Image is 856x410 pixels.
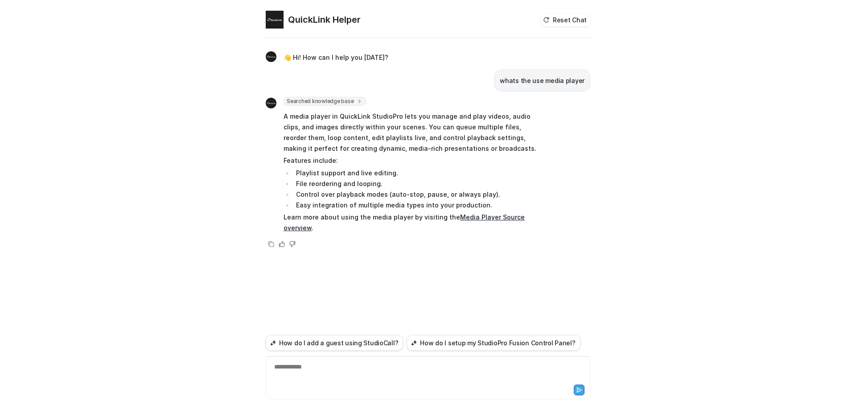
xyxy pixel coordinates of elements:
[407,335,580,351] button: How do I setup my StudioPro Fusion Control Panel?
[266,98,276,108] img: Widget
[266,51,276,62] img: Widget
[288,13,361,26] h2: QuickLink Helper
[293,168,544,178] li: Playlist support and live editing.
[500,75,584,86] p: whats the use media player
[284,155,544,166] p: Features include:
[293,189,544,200] li: Control over playback modes (auto-stop, pause, or always play).
[284,111,544,154] p: A media player in QuickLink StudioPro lets you manage and play videos, audio clips, and images di...
[284,212,544,233] p: Learn more about using the media player by visiting the .
[293,178,544,189] li: File reordering and looping.
[293,200,544,211] li: Easy integration of multiple media types into your production.
[284,97,366,106] span: Searched knowledge base
[284,52,388,63] p: 👋 Hi! How can I help you [DATE]?
[266,11,284,29] img: Widget
[540,13,590,26] button: Reset Chat
[266,335,403,351] button: How do I add a guest using StudioCall?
